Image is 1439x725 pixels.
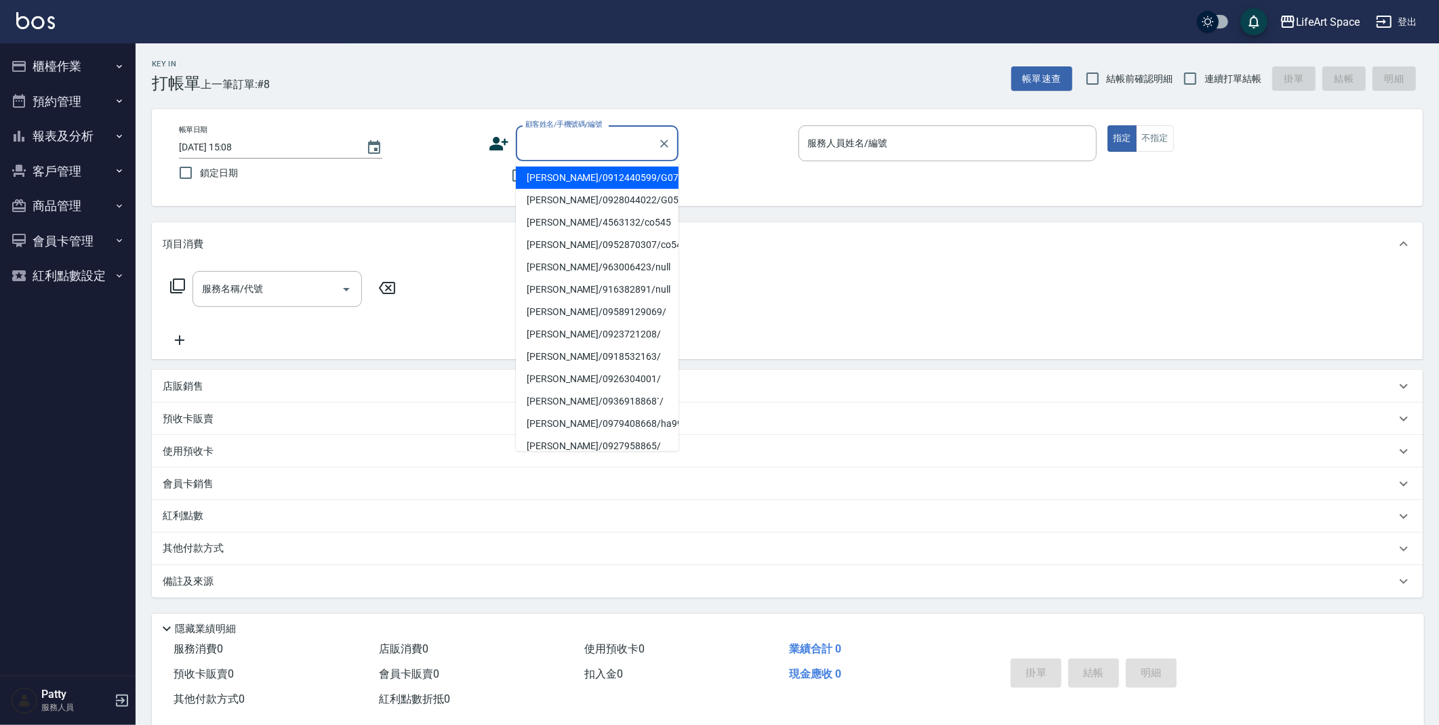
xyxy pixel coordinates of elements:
[516,390,678,413] li: [PERSON_NAME]/0936918868`/
[516,368,678,390] li: [PERSON_NAME]/0926304001/
[516,278,678,301] li: [PERSON_NAME]/916382891/null
[516,189,678,211] li: [PERSON_NAME]/0928044022/G055
[516,435,678,457] li: [PERSON_NAME]/0927958865/
[516,413,678,435] li: [PERSON_NAME]/0979408668/ha99
[152,500,1423,533] div: 紅利點數
[1296,14,1360,30] div: LifeArt Space
[201,76,270,93] span: 上一筆訂單:#8
[516,256,678,278] li: [PERSON_NAME]/963006423/null
[5,224,130,259] button: 會員卡管理
[516,346,678,368] li: [PERSON_NAME]/0918532163/
[358,131,390,164] button: Choose date, selected date is 2025-08-18
[152,565,1423,598] div: 備註及來源
[1136,125,1174,152] button: 不指定
[336,278,357,300] button: Open
[584,642,645,655] span: 使用預收卡 0
[5,84,130,119] button: 預約管理
[584,667,623,680] span: 扣入金 0
[516,211,678,234] li: [PERSON_NAME]/4563132/co545
[152,370,1423,402] div: 店販銷售
[163,575,214,589] p: 備註及來源
[1240,8,1268,35] button: save
[163,477,214,491] p: 會員卡銷售
[1371,9,1423,35] button: 登出
[41,701,110,713] p: 服務人員
[5,154,130,189] button: 客戶管理
[516,167,678,189] li: [PERSON_NAME]/0912440599/G072
[516,301,678,323] li: [PERSON_NAME]/09589129069/
[16,12,55,29] img: Logo
[789,667,841,680] span: 現金應收 0
[174,667,234,680] span: 預收卡販賣 0
[1108,125,1137,152] button: 指定
[516,323,678,346] li: [PERSON_NAME]/0923721208/
[163,379,203,394] p: 店販銷售
[655,134,674,153] button: Clear
[152,402,1423,435] div: 預收卡販賣
[152,468,1423,500] div: 會員卡銷售
[525,119,603,129] label: 顧客姓名/手機號碼/編號
[175,622,236,636] p: 隱藏業績明細
[174,642,223,655] span: 服務消費 0
[1011,66,1072,91] button: 帳單速查
[1107,72,1173,86] span: 結帳前確認明細
[11,687,38,714] img: Person
[163,541,230,556] p: 其他付款方式
[1274,8,1365,36] button: LifeArt Space
[152,222,1423,266] div: 項目消費
[5,188,130,224] button: 商品管理
[1204,72,1261,86] span: 連續打單結帳
[174,692,245,705] span: 其他付款方式 0
[41,688,110,701] h5: Patty
[152,533,1423,565] div: 其他付款方式
[5,258,130,293] button: 紅利點數設定
[5,119,130,154] button: 報表及分析
[152,435,1423,468] div: 使用預收卡
[152,60,201,68] h2: Key In
[516,234,678,256] li: [PERSON_NAME]/0952870307/co544
[379,667,439,680] span: 會員卡販賣 0
[163,444,214,459] p: 使用預收卡
[379,642,428,655] span: 店販消費 0
[179,136,352,159] input: YYYY/MM/DD hh:mm
[379,692,450,705] span: 紅利點數折抵 0
[163,509,210,524] p: 紅利點數
[789,642,841,655] span: 業績合計 0
[163,412,214,426] p: 預收卡販賣
[163,237,203,251] p: 項目消費
[200,166,238,180] span: 鎖定日期
[179,125,207,135] label: 帳單日期
[152,74,201,93] h3: 打帳單
[5,49,130,84] button: 櫃檯作業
